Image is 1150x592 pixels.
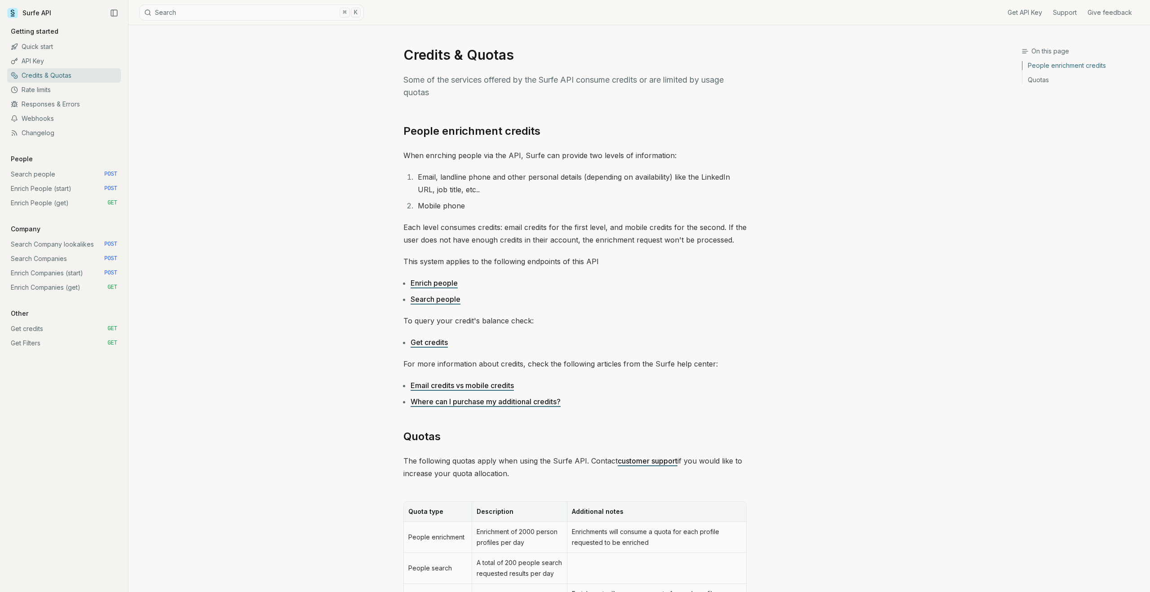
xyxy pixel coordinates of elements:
[7,336,121,350] a: Get Filters GET
[403,124,540,138] a: People enrichment credits
[104,269,117,277] span: POST
[7,237,121,252] a: Search Company lookalikes POST
[7,126,121,140] a: Changelog
[403,47,747,63] h1: Credits & Quotas
[7,155,36,163] p: People
[567,502,746,522] th: Additional notes
[107,325,117,332] span: GET
[139,4,364,21] button: Search⌘K
[7,167,121,181] a: Search people POST
[7,181,121,196] a: Enrich People (start) POST
[403,255,747,268] p: This system applies to the following endpoints of this API
[403,455,747,480] p: The following quotas apply when using the Surfe API. Contact if you would like to increase your q...
[7,97,121,111] a: Responses & Errors
[7,196,121,210] a: Enrich People (get) GET
[7,309,32,318] p: Other
[411,397,561,406] a: Where can I purchase my additional credits?
[472,522,567,553] td: Enrichment of 2000 person profiles per day
[618,456,677,465] a: customer support
[1088,8,1132,17] a: Give feedback
[403,314,747,327] p: To query your credit's balance check:
[411,295,460,304] a: Search people
[7,68,121,83] a: Credits & Quotas
[7,83,121,97] a: Rate limits
[1022,61,1143,73] a: People enrichment credits
[404,553,472,584] td: People search
[7,280,121,295] a: Enrich Companies (get) GET
[411,381,514,390] a: Email credits vs mobile credits
[7,54,121,68] a: API Key
[1022,73,1143,84] a: Quotas
[7,266,121,280] a: Enrich Companies (start) POST
[107,6,121,20] button: Collapse Sidebar
[7,6,51,20] a: Surfe API
[107,340,117,347] span: GET
[104,171,117,178] span: POST
[340,8,349,18] kbd: ⌘
[107,199,117,207] span: GET
[411,338,448,347] a: Get credits
[415,171,747,196] li: Email, landline phone and other personal details (depending on availability) like the LinkedIn UR...
[7,40,121,54] a: Quick start
[403,149,747,162] p: When enrching people via the API, Surfe can provide two levels of information:
[104,255,117,262] span: POST
[472,553,567,584] td: A total of 200 people search requested results per day
[7,225,44,234] p: Company
[404,522,472,553] td: People enrichment
[1053,8,1077,17] a: Support
[403,74,747,99] p: Some of the services offered by the Surfe API consume credits or are limited by usage quotas
[567,522,746,553] td: Enrichments will consume a quota for each profile requested to be enriched
[104,185,117,192] span: POST
[472,502,567,522] th: Description
[403,221,747,246] p: Each level consumes credits: email credits for the first level, and mobile credits for the second...
[104,241,117,248] span: POST
[404,502,472,522] th: Quota type
[411,278,458,287] a: Enrich people
[7,252,121,266] a: Search Companies POST
[7,27,62,36] p: Getting started
[1008,8,1042,17] a: Get API Key
[403,429,441,444] a: Quotas
[7,111,121,126] a: Webhooks
[7,322,121,336] a: Get credits GET
[415,199,747,212] li: Mobile phone
[403,358,747,370] p: For more information about credits, check the following articles from the Surfe help center:
[351,8,361,18] kbd: K
[107,284,117,291] span: GET
[1022,47,1143,56] h3: On this page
